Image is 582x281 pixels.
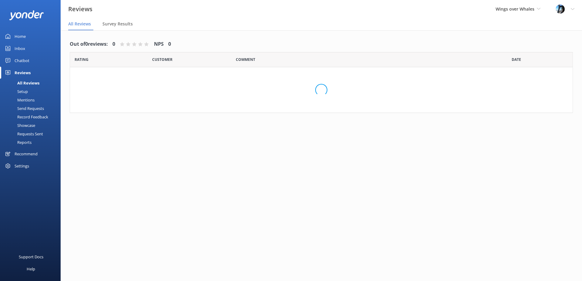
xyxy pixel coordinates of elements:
[9,10,44,20] img: yonder-white-logo.png
[4,113,48,121] div: Record Feedback
[102,21,133,27] span: Survey Results
[15,160,29,172] div: Settings
[4,121,61,130] a: Showcase
[19,251,43,263] div: Support Docs
[112,40,115,48] h4: 0
[68,4,92,14] h3: Reviews
[15,67,31,79] div: Reviews
[4,96,35,104] div: Mentions
[15,55,29,67] div: Chatbot
[68,21,91,27] span: All Reviews
[4,138,32,147] div: Reports
[4,121,35,130] div: Showcase
[4,113,61,121] a: Record Feedback
[512,57,521,62] span: Date
[4,87,28,96] div: Setup
[4,130,61,138] a: Requests Sent
[556,5,565,14] img: 145-1635463833.jpg
[154,40,164,48] h4: NPS
[152,57,172,62] span: Date
[168,40,171,48] h4: 0
[496,6,534,12] span: Wings over Whales
[75,57,89,62] span: Date
[15,42,25,55] div: Inbox
[70,40,108,48] h4: Out of 0 reviews:
[236,57,255,62] span: Question
[15,148,38,160] div: Recommend
[27,263,35,275] div: Help
[15,30,26,42] div: Home
[4,130,43,138] div: Requests Sent
[4,96,61,104] a: Mentions
[4,104,61,113] a: Send Requests
[4,104,44,113] div: Send Requests
[4,87,61,96] a: Setup
[4,79,61,87] a: All Reviews
[4,138,61,147] a: Reports
[4,79,39,87] div: All Reviews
